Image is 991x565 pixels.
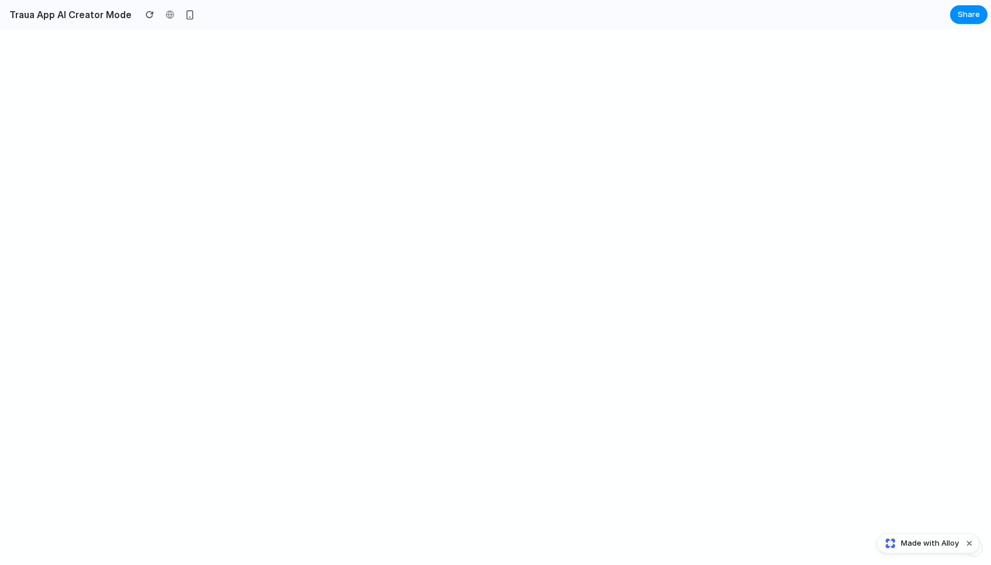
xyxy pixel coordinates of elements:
span: Made with Alloy [901,538,959,549]
h2: Traua App AI Creator Mode [5,8,132,22]
button: Dismiss watermark [962,536,976,550]
span: Share [958,9,980,20]
a: Made with Alloy [878,538,960,549]
button: Share [950,5,987,24]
